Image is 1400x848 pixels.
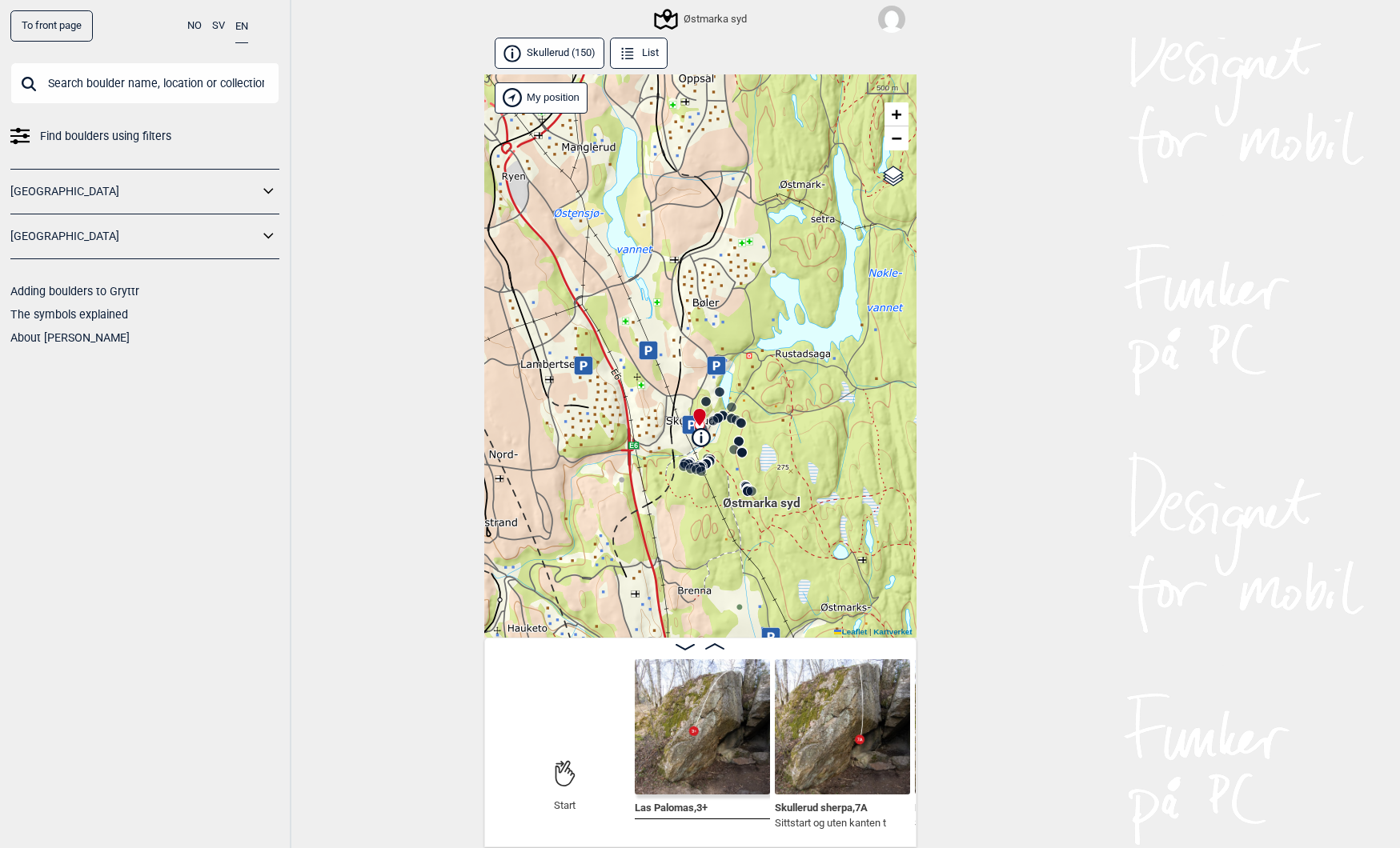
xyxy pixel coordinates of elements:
span: + [891,104,901,124]
span: | [869,627,872,636]
img: Skullerud sherpa 210325 [775,659,910,794]
p: Sittstart og uten kanten t [775,815,886,831]
button: EN [235,10,248,43]
span: Las Palomas , 3+ [635,798,708,814]
a: Layers [878,158,909,194]
button: List [610,38,668,69]
a: Adding boulders to Gryttr [10,285,139,298]
a: About [PERSON_NAME] [10,331,130,344]
span: Start [554,799,576,813]
button: SV [212,10,225,42]
a: Zoom out [885,126,909,150]
button: NO [187,10,202,42]
div: Østmarka syd [656,10,747,29]
div: 500 m [867,82,909,95]
a: Find boulders using filters [10,125,279,148]
a: Kartverket [873,627,912,636]
span: Palmyra , 5 Ψ 7A [915,798,981,814]
a: Leaflet [834,627,867,636]
p: Stå. [915,815,981,831]
a: [GEOGRAPHIC_DATA] [10,225,259,248]
span: Skullerud sherpa , 7A [775,798,868,814]
img: User fallback1 [878,6,905,33]
a: [GEOGRAPHIC_DATA] [10,180,259,203]
div: Show my position [495,82,588,114]
input: Search boulder name, location or collection [10,62,279,104]
img: Palmyra 210321 [915,659,1050,794]
button: Skullerud (150) [495,38,605,69]
a: Zoom in [885,102,909,126]
span: − [891,128,901,148]
span: Find boulders using filters [40,125,171,148]
div: Østmarka syd [757,479,767,489]
img: Las Palomas 210515 [635,659,770,794]
a: To front page [10,10,93,42]
a: The symbols explained [10,308,128,321]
